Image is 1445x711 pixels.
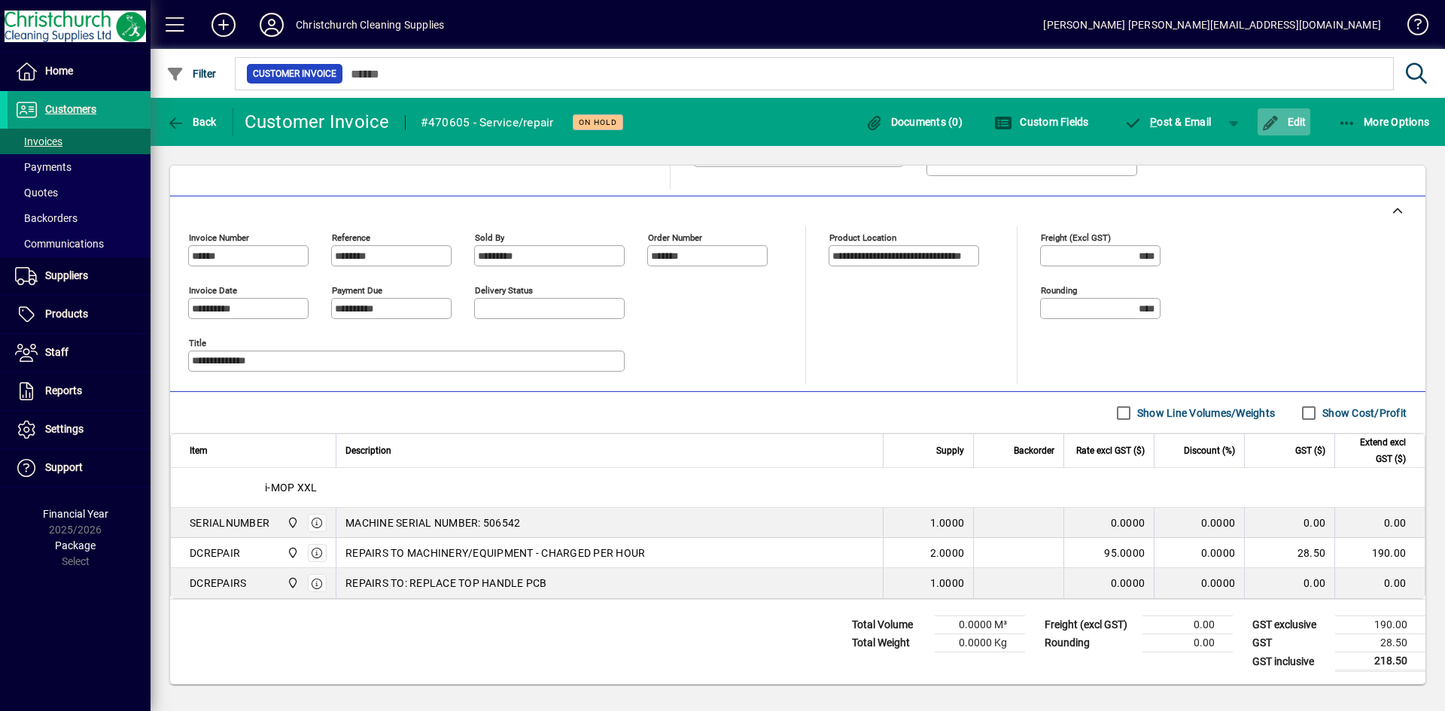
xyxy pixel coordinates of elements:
label: Show Cost/Profit [1319,406,1407,421]
a: Backorders [8,205,151,231]
span: P [1150,116,1157,128]
a: Home [8,53,151,90]
span: More Options [1338,116,1430,128]
span: Settings [45,423,84,435]
span: Suppliers [45,269,88,281]
span: On hold [579,117,617,127]
td: 28.50 [1335,634,1425,652]
span: 1.0000 [930,576,965,591]
button: Post & Email [1117,108,1219,135]
span: Backorders [15,212,78,224]
span: Home [45,65,73,77]
span: Back [166,116,217,128]
span: Communications [15,238,104,250]
div: DCREPAIR [190,545,240,561]
button: Documents (0) [861,108,966,135]
span: Custom Fields [994,116,1089,128]
span: Support [45,461,83,473]
span: Documents (0) [865,116,963,128]
div: SERIALNUMBER [190,515,269,530]
a: Communications [8,231,151,257]
span: Christchurch Cleaning Supplies Ltd [283,575,300,591]
td: GST inclusive [1245,652,1335,671]
span: GST ($) [1295,442,1325,459]
td: 0.00 [1244,568,1334,598]
span: Payments [15,161,71,173]
div: Christchurch Cleaning Supplies [296,13,444,37]
label: Show Line Volumes/Weights [1134,406,1275,421]
a: Staff [8,334,151,372]
span: Quotes [15,187,58,199]
div: [PERSON_NAME] [PERSON_NAME][EMAIL_ADDRESS][DOMAIN_NAME] [1043,13,1381,37]
span: Description [345,442,391,459]
div: i-MOP XXL [171,468,1425,507]
mat-label: Invoice number [189,232,249,243]
span: 2.0000 [930,545,965,561]
span: Customers [45,103,96,115]
a: Settings [8,411,151,448]
button: Profile [248,11,296,38]
span: Discount (%) [1184,442,1235,459]
td: GST [1245,634,1335,652]
a: Quotes [8,180,151,205]
span: REPAIRS TO MACHINERY/EQUIPMENT - CHARGED PER HOUR [345,545,645,561]
mat-label: Rounding [1041,285,1077,296]
td: 190.00 [1335,616,1425,634]
td: 0.0000 [1154,568,1244,598]
td: Freight (excl GST) [1037,616,1142,634]
span: Invoices [15,135,62,147]
td: 0.00 [1334,508,1425,538]
td: Rounding [1037,634,1142,652]
td: Total Volume [844,616,935,634]
a: Products [8,296,151,333]
td: 28.50 [1244,538,1334,568]
button: Back [163,108,221,135]
div: 0.0000 [1073,576,1145,591]
app-page-header-button: Back [151,108,233,135]
td: Total Weight [844,634,935,652]
a: Suppliers [8,257,151,295]
span: MACHINE SERIAL NUMBER: 506542 [345,515,520,530]
button: Filter [163,60,221,87]
span: Edit [1261,116,1307,128]
a: Support [8,449,151,487]
td: 0.00 [1142,634,1233,652]
mat-label: Payment due [332,285,382,296]
div: 95.0000 [1073,545,1145,561]
mat-label: Order number [648,232,702,243]
mat-label: Title [189,338,206,348]
span: Backorder [1014,442,1054,459]
div: Customer Invoice [245,110,390,134]
mat-label: Sold by [475,232,504,243]
span: Reports [45,384,82,397]
span: Customer Invoice [253,66,336,81]
div: 0.0000 [1073,515,1145,530]
td: 0.00 [1142,616,1233,634]
a: Invoices [8,129,151,154]
button: More Options [1334,108,1434,135]
div: DCREPAIRS [190,576,246,591]
td: 0.00 [1244,508,1334,538]
span: Supply [936,442,964,459]
span: Extend excl GST ($) [1344,434,1406,467]
a: Payments [8,154,151,180]
td: 218.50 [1335,652,1425,671]
td: 0.0000 [1154,508,1244,538]
td: 190.00 [1334,538,1425,568]
mat-label: Delivery status [475,285,533,296]
span: Filter [166,68,217,80]
span: Financial Year [43,508,108,520]
span: 1.0000 [930,515,965,530]
button: Edit [1258,108,1310,135]
td: 0.0000 M³ [935,616,1025,634]
span: REPAIRS TO: REPLACE TOP HANDLE PCB [345,576,547,591]
div: #470605 - Service/repair [421,111,554,135]
span: Item [190,442,208,459]
td: 0.0000 [1154,538,1244,568]
button: Add [199,11,248,38]
span: Package [55,539,96,551]
span: Christchurch Cleaning Supplies Ltd [283,515,300,531]
td: GST exclusive [1245,616,1335,634]
mat-label: Product location [829,232,896,243]
td: 0.00 [1334,568,1425,598]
